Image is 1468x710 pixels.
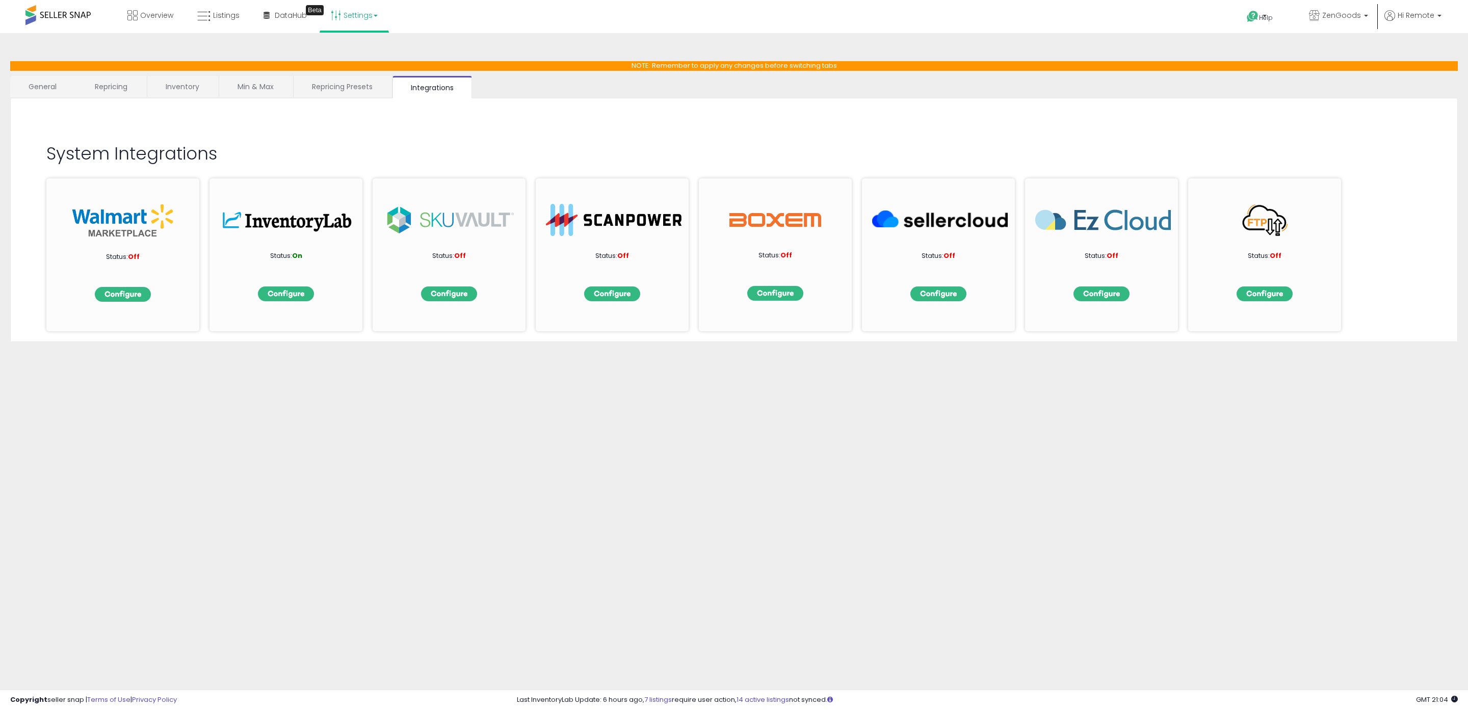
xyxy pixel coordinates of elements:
[147,76,218,97] a: Inventory
[872,204,1008,236] img: SellerCloud_266x63.png
[780,250,792,260] span: Off
[617,251,629,260] span: Off
[1398,10,1434,20] span: Hi Remote
[1198,204,1334,236] img: FTP_266x63.png
[398,251,500,261] p: Status:
[943,251,955,260] span: Off
[454,251,466,260] span: Off
[724,251,826,260] p: Status:
[910,286,966,301] img: configbtn.png
[76,76,146,97] a: Repricing
[213,10,240,20] span: Listings
[258,286,314,301] img: configbtn.png
[1239,3,1293,33] a: Help
[1107,251,1118,260] span: Off
[306,5,324,15] div: Tooltip anchor
[1384,10,1441,33] a: Hi Remote
[1322,10,1361,20] span: ZenGoods
[95,287,151,302] img: configbtn.png
[10,76,75,97] a: General
[383,204,518,236] img: sku.png
[140,10,173,20] span: Overview
[46,144,1422,163] h2: System Integrations
[1035,204,1171,236] img: EzCloud_266x63.png
[275,10,307,20] span: DataHub
[546,204,681,236] img: ScanPower-logo.png
[10,61,1458,71] p: NOTE: Remember to apply any changes before switching tabs
[561,251,663,261] p: Status:
[220,204,355,236] img: inv.png
[1237,286,1293,301] img: configbtn.png
[747,286,803,301] img: configbtn.png
[235,251,337,261] p: Status:
[392,76,472,98] a: Integrations
[729,204,821,236] img: Boxem Logo
[72,252,174,262] p: Status:
[1073,286,1130,301] img: configbtn.png
[72,204,174,237] img: walmart_int.png
[1270,251,1281,260] span: Off
[1214,251,1316,261] p: Status:
[421,286,477,301] img: configbtn.png
[294,76,391,97] a: Repricing Presets
[584,286,640,301] img: configbtn.png
[887,251,989,261] p: Status:
[1246,10,1259,23] i: Get Help
[128,252,140,261] span: Off
[1051,251,1152,261] p: Status:
[1259,13,1273,22] span: Help
[219,76,292,97] a: Min & Max
[292,251,302,260] span: On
